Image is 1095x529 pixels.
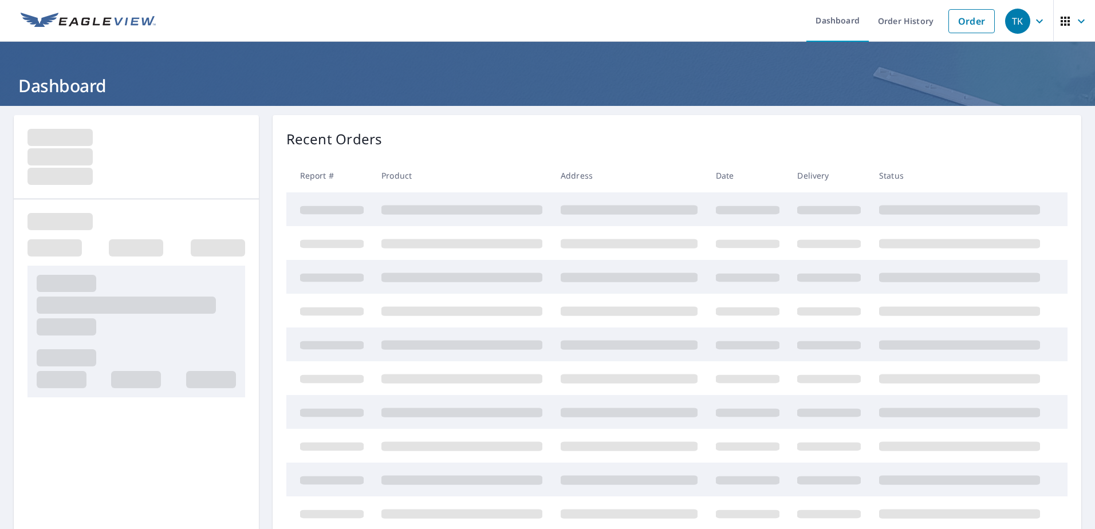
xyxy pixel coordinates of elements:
p: Recent Orders [286,129,383,149]
img: EV Logo [21,13,156,30]
th: Date [707,159,789,192]
a: Order [948,9,995,33]
th: Address [552,159,707,192]
th: Status [870,159,1049,192]
div: TK [1005,9,1030,34]
th: Delivery [788,159,870,192]
h1: Dashboard [14,74,1081,97]
th: Report # [286,159,373,192]
th: Product [372,159,552,192]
